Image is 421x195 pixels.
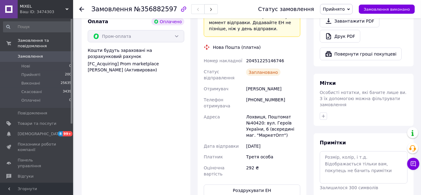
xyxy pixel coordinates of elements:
div: [DATE] [245,141,302,152]
button: Чат з покупцем [407,158,419,170]
span: Скасовані [21,89,42,95]
div: Ваш ID: 3474303 [20,9,73,15]
span: Телефон отримувача [204,97,230,108]
span: 3439 [63,89,71,95]
span: MIXEL [20,4,65,9]
button: Замовлення виконано [359,5,415,14]
input: Пошук [3,21,72,32]
span: Нові [21,63,30,69]
div: Лохвиця, Поштомат №40420: вул. Героїв України, 6 (всередині маг. "МаркетОпт") [245,111,302,141]
span: Товари та послуги [18,121,56,126]
span: Отримувач [204,86,228,91]
span: Показники роботи компанії [18,142,56,153]
span: 8 [58,131,63,136]
span: Замовлення виконано [364,7,410,12]
div: Статус замовлення [258,6,314,12]
span: Оплачені [21,98,41,103]
a: Друк PDF [320,30,360,43]
div: Нова Пошта (платна) [211,44,262,50]
span: Повідомлення [18,110,47,116]
span: Оціночна вартість [204,166,225,177]
span: №356882597 [134,5,177,13]
span: Особисті нотатки, які бачите лише ви. З їх допомогою можна фільтрувати замовлення [320,90,407,107]
span: 0 [69,98,71,103]
span: Прийнято [323,7,345,12]
span: Номер накладної [204,58,242,63]
div: [FC_Acquiring] Prom marketplace [PERSON_NAME] (Активирован) [88,61,184,73]
div: Платник зміниться на Третю особу в момент відправки. Додавайте ЕН не пізніше, ніж у день відправки. [209,13,295,32]
div: 292 ₴ [245,163,302,180]
span: Примітки [320,140,346,146]
span: Мітки [320,80,336,86]
div: Повернутися назад [79,6,84,12]
span: 25635 [61,81,71,86]
button: Повернути гроші покупцеві [320,48,402,60]
span: Залишилося 300 символів [320,186,378,190]
span: [DEMOGRAPHIC_DATA] [18,131,63,137]
div: Заплановано [246,69,281,76]
span: Відгуки [18,174,34,179]
div: Кошти будуть зараховані на розрахунковий рахунок [88,47,184,73]
span: 99+ [63,131,73,136]
span: Оплата [88,19,108,24]
span: 0 [69,63,71,69]
div: 20451225146746 [245,55,302,66]
div: [PHONE_NUMBER] [245,94,302,111]
div: Оплачено [151,18,184,25]
span: Виконані [21,81,40,86]
span: Замовлення та повідомлення [18,38,73,49]
span: Замовлення [91,5,132,13]
span: Адреса [204,114,220,119]
span: Замовлення [18,54,43,59]
span: Платник [204,155,223,160]
span: 200 [65,72,71,78]
span: Панель управління [18,157,56,168]
a: Завантажити PDF [320,15,380,27]
div: Третя особа [245,152,302,163]
span: Статус відправлення [204,69,235,80]
span: Прийняті [21,72,40,78]
div: [PERSON_NAME] [245,83,302,94]
span: Дата відправки [204,144,239,149]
